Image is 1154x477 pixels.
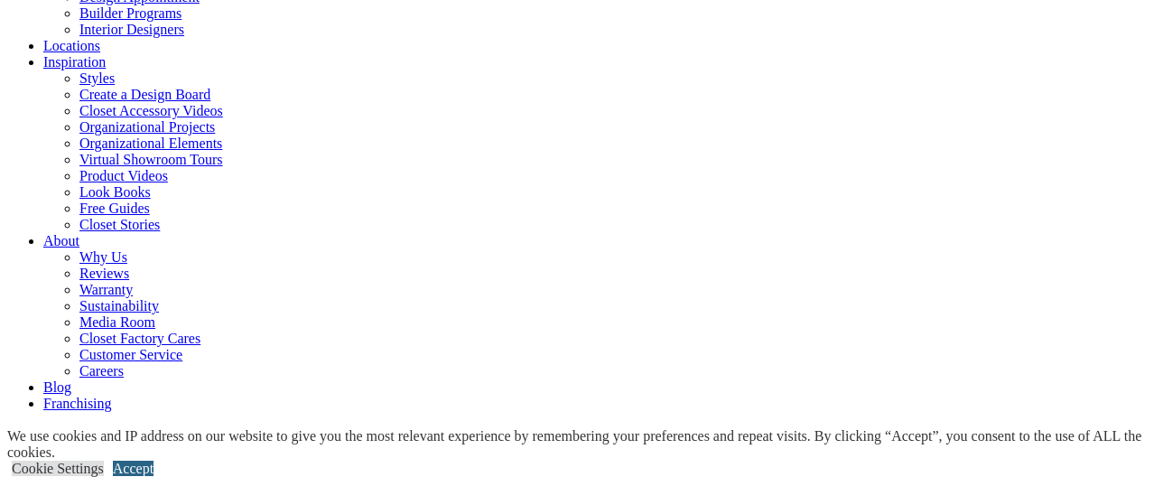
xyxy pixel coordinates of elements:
a: About [43,233,79,248]
a: Organizational Projects [79,119,215,135]
a: Closet Stories [79,217,160,232]
a: Organizational Elements [79,136,222,151]
a: Virtual Showroom Tours [79,152,223,167]
a: Accept [113,461,154,476]
a: Sustainability [79,298,159,313]
a: Blog [43,379,71,395]
a: Customer Service [79,347,182,362]
a: Media Room [79,314,155,330]
a: Closet Factory Cares [79,331,200,346]
a: Builder Programs [79,5,181,21]
a: Locations [43,38,100,53]
a: [GEOGRAPHIC_DATA] & [GEOGRAPHIC_DATA] Locations [7,426,402,442]
a: Reviews [79,266,129,281]
a: Create a Design Board [79,87,210,102]
a: Styles [79,70,115,86]
a: Log In / Sign Up [405,426,503,442]
a: Careers [79,363,124,379]
a: Why Us [79,249,127,265]
a: Free Guides [79,201,150,216]
a: Franchising [43,396,112,411]
a: Look Books [79,184,151,200]
a: Product Videos [79,168,168,183]
a: Inspiration [43,54,106,70]
a: Cookie Settings [12,461,104,476]
a: Interior Designers [79,22,184,37]
a: Closet Accessory Videos [79,103,223,118]
a: Warranty [79,282,133,297]
div: We use cookies and IP address on our website to give you the most relevant experience by remember... [7,428,1154,461]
